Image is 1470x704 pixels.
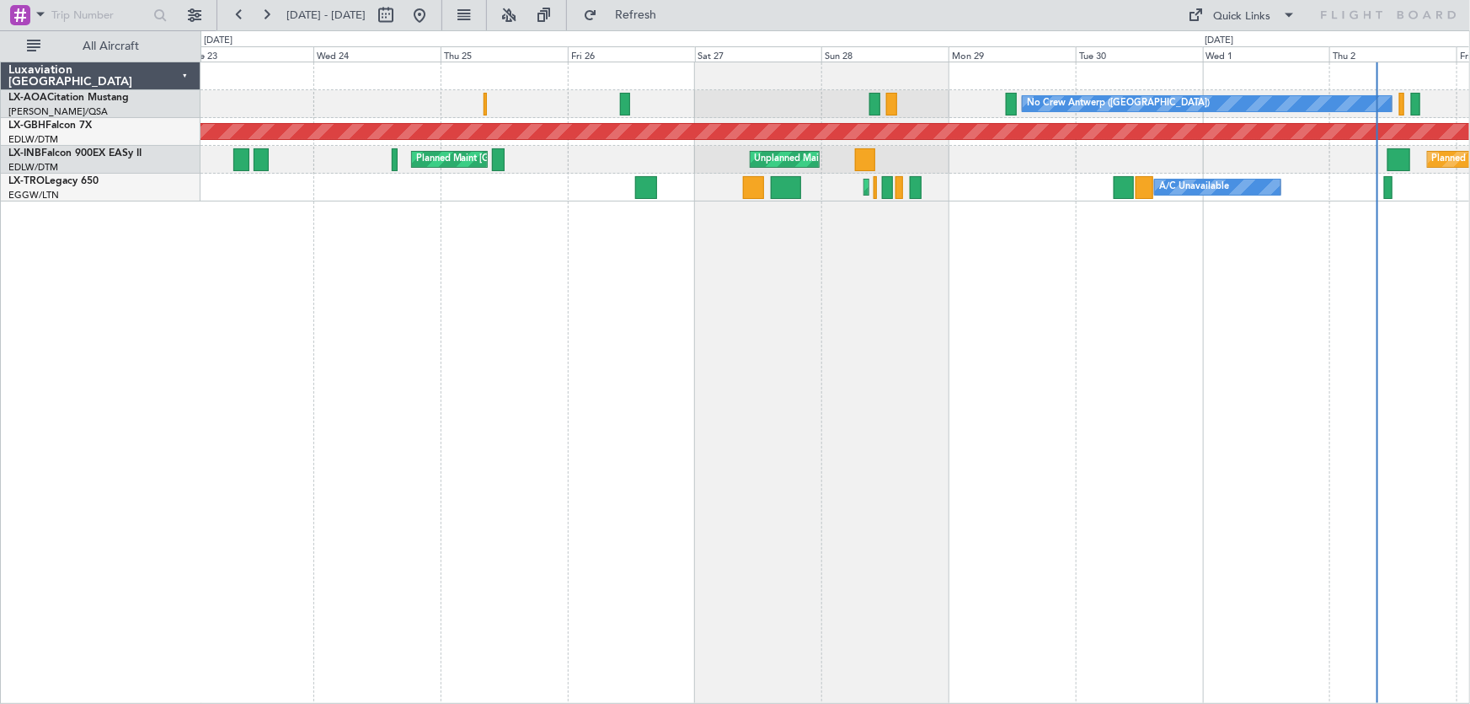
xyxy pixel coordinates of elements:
[568,46,695,62] div: Fri 26
[187,46,314,62] div: Tue 23
[416,147,682,172] div: Planned Maint [GEOGRAPHIC_DATA] ([GEOGRAPHIC_DATA])
[44,40,178,52] span: All Aircraft
[8,176,99,186] a: LX-TROLegacy 650
[1329,46,1457,62] div: Thu 2
[286,8,366,23] span: [DATE] - [DATE]
[8,121,45,131] span: LX-GBH
[19,33,183,60] button: All Aircraft
[8,176,45,186] span: LX-TRO
[8,133,58,146] a: EDLW/DTM
[1159,175,1229,200] div: A/C Unavailable
[8,148,41,159] span: LX-INB
[1027,91,1210,116] div: No Crew Antwerp ([GEOGRAPHIC_DATA])
[1203,46,1330,62] div: Wed 1
[949,46,1076,62] div: Mon 29
[755,147,906,172] div: Unplanned Maint Roma (Ciampino)
[1205,34,1234,48] div: [DATE]
[1076,46,1203,62] div: Tue 30
[1180,2,1305,29] button: Quick Links
[313,46,441,62] div: Wed 24
[8,93,129,103] a: LX-AOACitation Mustang
[8,93,47,103] span: LX-AOA
[51,3,148,28] input: Trip Number
[575,2,676,29] button: Refresh
[441,46,568,62] div: Thu 25
[204,34,233,48] div: [DATE]
[601,9,671,21] span: Refresh
[1214,8,1271,25] div: Quick Links
[8,121,92,131] a: LX-GBHFalcon 7X
[8,148,142,159] a: LX-INBFalcon 900EX EASy II
[695,46,822,62] div: Sat 27
[8,161,58,174] a: EDLW/DTM
[821,46,949,62] div: Sun 28
[8,105,108,118] a: [PERSON_NAME]/QSA
[8,189,59,202] a: EGGW/LTN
